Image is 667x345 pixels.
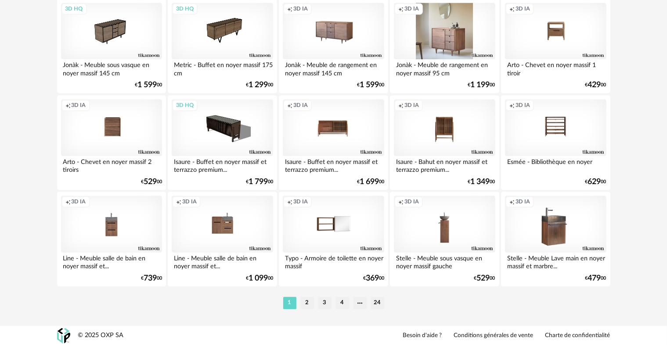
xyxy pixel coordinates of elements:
[57,95,166,190] a: Creation icon 3D IA Arto - Chevet en noyer massif 2 tiroirs €52900
[172,3,198,14] div: 3D HQ
[474,275,495,281] div: € 00
[366,275,379,281] span: 369
[336,297,349,309] li: 4
[283,253,384,270] div: Typo - Armoire de toilette en noyer massif
[371,297,384,309] li: 24
[398,198,404,205] span: Creation icon
[283,156,384,174] div: Isaure - Buffet en noyer massif et terrazzo premium...
[390,192,499,286] a: Creation icon 3D IA Stelle - Meuble sous vasque en noyer massif gauche €52900
[61,253,162,270] div: Line - Meuble salle de bain en noyer massif et...
[505,253,606,270] div: Stelle - Meuble Lave main en noyer massif et marbre...
[318,297,332,309] li: 3
[454,332,534,340] a: Conditions générales de vente
[283,297,296,309] li: 1
[293,5,308,12] span: 3D IA
[585,275,606,281] div: € 00
[141,179,162,185] div: € 00
[172,100,198,111] div: 3D HQ
[398,5,404,12] span: Creation icon
[144,179,157,185] span: 529
[72,102,86,109] span: 3D IA
[501,95,610,190] a: Creation icon 3D IA Esmée - Bibliothèque en noyer €62900
[168,192,277,286] a: Creation icon 3D IA Line - Meuble salle de bain en noyer massif et... €1 09900
[293,198,308,205] span: 3D IA
[357,179,384,185] div: € 00
[57,328,70,343] img: OXP
[287,102,292,109] span: Creation icon
[301,297,314,309] li: 2
[403,332,442,340] a: Besoin d'aide ?
[287,5,292,12] span: Creation icon
[172,59,273,77] div: Metric - Buffet en noyer massif 175 cm
[141,275,162,281] div: € 00
[144,275,157,281] span: 739
[585,179,606,185] div: € 00
[61,3,87,14] div: 3D HQ
[394,156,495,174] div: Isaure - Bahut en noyer massif et terrazzo premium...
[516,5,530,12] span: 3D IA
[57,192,166,286] a: Creation icon 3D IA Line - Meuble salle de bain en noyer massif et... €73900
[279,95,388,190] a: Creation icon 3D IA Isaure - Buffet en noyer massif et terrazzo premium... €1 69900
[172,253,273,270] div: Line - Meuble salle de bain en noyer massif et...
[65,102,71,109] span: Creation icon
[477,275,490,281] span: 529
[468,82,495,88] div: € 00
[293,102,308,109] span: 3D IA
[135,82,162,88] div: € 00
[404,5,419,12] span: 3D IA
[168,95,277,190] a: 3D HQ Isaure - Buffet en noyer massif et terrazzo premium... €1 79900
[398,102,404,109] span: Creation icon
[137,82,157,88] span: 1 599
[588,275,601,281] span: 479
[394,253,495,270] div: Stelle - Meuble sous vasque en noyer massif gauche
[588,82,601,88] span: 429
[357,82,384,88] div: € 00
[501,192,610,286] a: Creation icon 3D IA Stelle - Meuble Lave main en noyer massif et marbre... €47900
[394,59,495,77] div: Jonàk - Meuble de rangement en noyer massif 95 cm
[176,198,181,205] span: Creation icon
[471,82,490,88] span: 1 199
[249,179,268,185] span: 1 799
[246,82,273,88] div: € 00
[585,82,606,88] div: € 00
[471,179,490,185] span: 1 349
[279,192,388,286] a: Creation icon 3D IA Typo - Armoire de toilette en noyer massif €36900
[182,198,197,205] span: 3D IA
[172,156,273,174] div: Isaure - Buffet en noyer massif et terrazzo premium...
[360,179,379,185] span: 1 699
[516,102,530,109] span: 3D IA
[509,102,515,109] span: Creation icon
[505,156,606,174] div: Esmée - Bibliothèque en noyer
[505,59,606,77] div: Arto - Chevet en noyer massif 1 tiroir
[545,332,610,340] a: Charte de confidentialité
[588,179,601,185] span: 629
[360,82,379,88] span: 1 599
[404,198,419,205] span: 3D IA
[287,198,292,205] span: Creation icon
[72,198,86,205] span: 3D IA
[363,275,384,281] div: € 00
[246,275,273,281] div: € 00
[516,198,530,205] span: 3D IA
[404,102,419,109] span: 3D IA
[283,59,384,77] div: Jonàk - Meuble de rangement en noyer massif 145 cm
[509,5,515,12] span: Creation icon
[390,95,499,190] a: Creation icon 3D IA Isaure - Bahut en noyer massif et terrazzo premium... €1 34900
[249,82,268,88] span: 1 299
[249,275,268,281] span: 1 099
[65,198,71,205] span: Creation icon
[78,331,124,340] div: © 2025 OXP SA
[61,59,162,77] div: Jonàk - Meuble sous vasque en noyer massif 145 cm
[246,179,273,185] div: € 00
[468,179,495,185] div: € 00
[61,156,162,174] div: Arto - Chevet en noyer massif 2 tiroirs
[509,198,515,205] span: Creation icon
